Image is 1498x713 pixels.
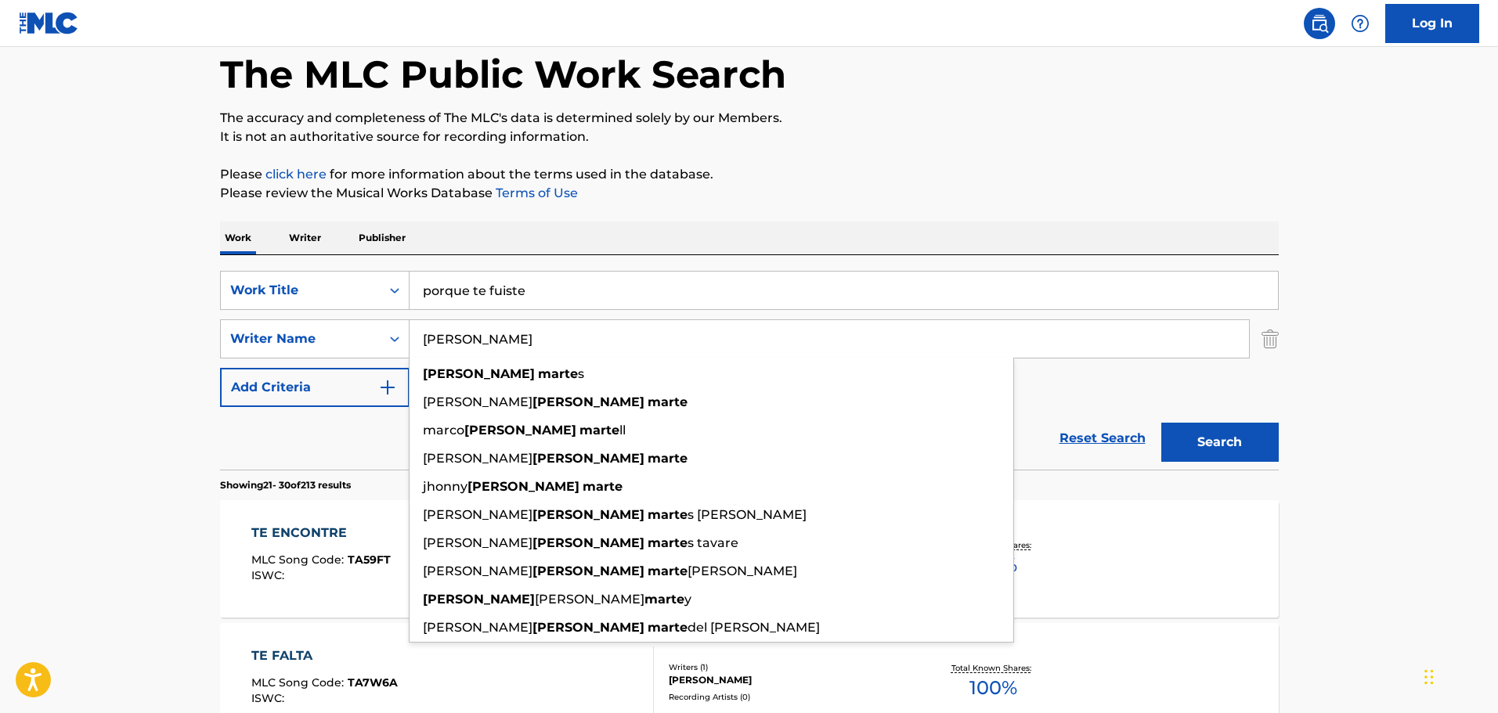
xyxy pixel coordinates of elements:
[220,221,256,254] p: Work
[578,366,584,381] span: s
[538,366,578,381] strong: marte
[669,661,905,673] div: Writers ( 1 )
[423,507,532,522] span: [PERSON_NAME]
[1345,8,1376,39] div: Help
[230,281,371,300] div: Work Title
[423,592,535,607] strong: [PERSON_NAME]
[669,673,905,687] div: [PERSON_NAME]
[951,662,1035,674] p: Total Known Shares:
[251,553,348,567] span: MLC Song Code :
[348,675,398,690] span: TA7W6A
[669,691,905,703] div: Recording Artists ( 0 )
[423,451,532,466] span: [PERSON_NAME]
[220,51,786,98] h1: The MLC Public Work Search
[1052,421,1153,456] a: Reset Search
[532,564,644,578] strong: [PERSON_NAME]
[220,128,1279,146] p: It is not an authoritative source for recording information.
[1304,8,1335,39] a: Public Search
[1351,14,1370,33] img: help
[688,507,807,522] span: s [PERSON_NAME]
[19,12,79,34] img: MLC Logo
[1385,4,1479,43] a: Log In
[284,221,326,254] p: Writer
[648,535,688,550] strong: marte
[583,479,623,494] strong: marte
[251,524,391,542] div: TE ENCONTRE
[1310,14,1329,33] img: search
[1161,423,1279,462] button: Search
[378,378,397,397] img: 9d2ae6d4665cec9f34b9.svg
[423,620,532,635] span: [PERSON_NAME]
[969,674,1017,702] span: 100 %
[684,592,691,607] span: y
[532,507,644,522] strong: [PERSON_NAME]
[348,553,391,567] span: TA59FT
[648,564,688,578] strong: marte
[220,165,1279,184] p: Please for more information about the terms used in the database.
[423,564,532,578] span: [PERSON_NAME]
[648,507,688,522] strong: marte
[644,592,684,607] strong: marte
[220,478,351,492] p: Showing 21 - 30 of 213 results
[354,221,410,254] p: Publisher
[423,479,467,494] span: jhonny
[532,535,644,550] strong: [PERSON_NAME]
[688,535,738,550] span: s tavare
[532,451,644,466] strong: [PERSON_NAME]
[688,620,820,635] span: del [PERSON_NAME]
[493,185,578,200] a: Terms of Use
[532,620,644,635] strong: [PERSON_NAME]
[648,620,688,635] strong: marte
[251,646,398,665] div: TE FALTA
[220,271,1279,470] form: Search Form
[648,394,688,409] strong: marte
[648,451,688,466] strong: marte
[1420,638,1498,713] iframe: Chat Widget
[220,184,1279,203] p: Please review the Musical Works Database
[532,394,644,409] strong: [PERSON_NAME]
[423,366,535,381] strong: [PERSON_NAME]
[1262,319,1279,358] img: Delete Criterion
[619,423,626,438] span: ll
[251,691,288,705] span: ISWC :
[579,423,619,438] strong: marte
[251,675,348,690] span: MLC Song Code :
[251,568,288,582] span: ISWC :
[265,167,327,182] a: click here
[220,500,1279,618] a: TE ENCONTREMLC Song Code:TA59FTISWC:Writers (2)[PERSON_NAME], [PERSON_NAME] [PERSON_NAME]Recordin...
[230,329,371,348] div: Writer Name
[1424,654,1434,700] div: Drag
[220,109,1279,128] p: The accuracy and completeness of The MLC's data is determined solely by our Members.
[220,368,410,407] button: Add Criteria
[467,479,579,494] strong: [PERSON_NAME]
[423,535,532,550] span: [PERSON_NAME]
[688,564,797,578] span: [PERSON_NAME]
[423,394,532,409] span: [PERSON_NAME]
[423,423,464,438] span: marco
[464,423,576,438] strong: [PERSON_NAME]
[535,592,644,607] span: [PERSON_NAME]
